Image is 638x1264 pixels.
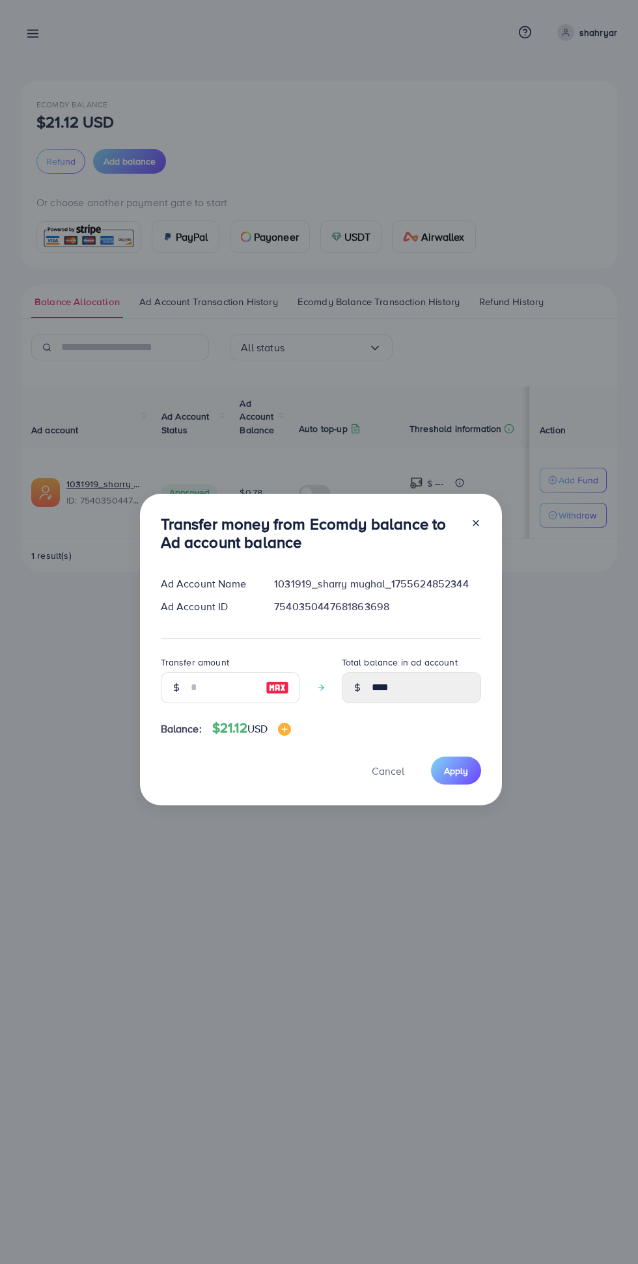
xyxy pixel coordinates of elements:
img: image [266,680,289,695]
h3: Transfer money from Ecomdy balance to Ad account balance [161,515,460,552]
div: 7540350447681863698 [264,599,491,614]
span: Apply [444,764,468,777]
div: Ad Account Name [150,576,264,591]
button: Apply [431,757,481,785]
span: Cancel [372,764,404,778]
h4: $21.12 [212,720,291,736]
div: 1031919_sharry mughal_1755624852344 [264,576,491,591]
button: Cancel [355,757,421,785]
span: USD [247,721,268,736]
div: Ad Account ID [150,599,264,614]
img: image [278,723,291,736]
label: Transfer amount [161,656,229,669]
label: Total balance in ad account [342,656,458,669]
iframe: Chat [583,1205,628,1254]
span: Balance: [161,721,202,736]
